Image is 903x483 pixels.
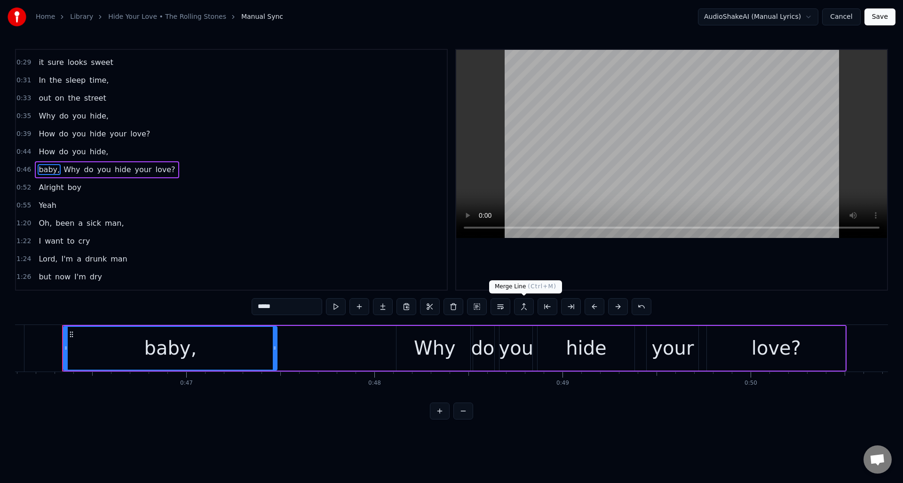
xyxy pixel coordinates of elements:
span: How [38,146,56,157]
div: your [651,334,694,362]
span: but [38,271,52,282]
span: do [58,289,70,300]
span: you [71,111,87,121]
span: Manual Sync [241,12,283,22]
span: you [71,289,87,300]
span: sick [86,218,102,229]
span: 1:20 [16,219,31,228]
span: do [58,128,69,139]
nav: breadcrumb [36,12,283,22]
span: boy [66,182,82,193]
span: I [38,236,42,246]
span: hide [114,164,132,175]
div: 0:48 [368,380,381,387]
span: Why [38,289,56,300]
span: 1:26 [16,272,31,282]
span: cry [78,236,91,246]
span: 1:22 [16,237,31,246]
div: love? [752,334,801,362]
span: 1:24 [16,254,31,264]
span: time, [88,75,110,86]
div: you [499,334,534,362]
span: drunk [84,253,108,264]
span: now [54,271,71,282]
span: Why [63,164,81,175]
span: man, [104,218,125,229]
span: baby, [38,164,61,175]
span: hide [89,128,107,139]
span: 0:35 [16,111,31,121]
span: 0:33 [16,94,31,103]
span: you [71,128,87,139]
div: Merge Line [489,280,562,293]
span: dry [89,271,103,282]
span: it [38,57,45,68]
span: 0:44 [16,147,31,157]
a: Library [70,12,93,22]
span: Oh, [38,218,53,229]
span: I'm [73,271,87,282]
span: In [38,75,47,86]
span: your [134,164,153,175]
div: 0:49 [556,380,569,387]
button: Cancel [822,8,860,25]
span: man [110,253,128,264]
span: do [83,164,95,175]
a: Home [36,12,55,22]
span: sweet [90,57,114,68]
span: Lord, [38,253,58,264]
span: I'm [60,253,74,264]
span: your [109,128,127,139]
div: Why [414,334,456,362]
span: How [38,128,56,139]
div: 0:47 [180,380,193,387]
button: Save [864,8,895,25]
span: been [55,218,75,229]
span: Alright [38,182,64,193]
span: do [58,146,69,157]
span: a [77,218,84,229]
span: hide, [89,111,110,121]
span: the [67,93,81,103]
span: love? [129,128,151,139]
span: hide, [89,146,110,157]
span: looks [67,57,88,68]
span: sleep [65,75,87,86]
span: Yeah [38,200,57,211]
div: Open chat [863,445,892,474]
span: you [71,146,87,157]
span: street [83,93,107,103]
span: love? [155,164,176,175]
span: 0:52 [16,183,31,192]
span: sure [47,57,65,68]
span: you [96,164,112,175]
span: want [44,236,64,246]
span: Why [38,111,56,121]
span: to [66,236,75,246]
a: Hide Your Love • The Rolling Stones [108,12,226,22]
img: youka [8,8,26,26]
div: do [471,334,494,362]
span: out [38,93,52,103]
div: baby, [144,334,197,362]
span: 0:55 [16,201,31,210]
span: 0:31 [16,76,31,85]
div: hide [566,334,606,362]
span: ( Ctrl+M ) [528,283,556,290]
span: 0:39 [16,129,31,139]
span: on [54,93,65,103]
div: 0:50 [745,380,757,387]
span: a [76,253,82,264]
span: 0:29 [16,58,31,67]
span: hide, [89,289,110,300]
span: the [48,75,63,86]
span: do [58,111,70,121]
span: 0:46 [16,165,31,174]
